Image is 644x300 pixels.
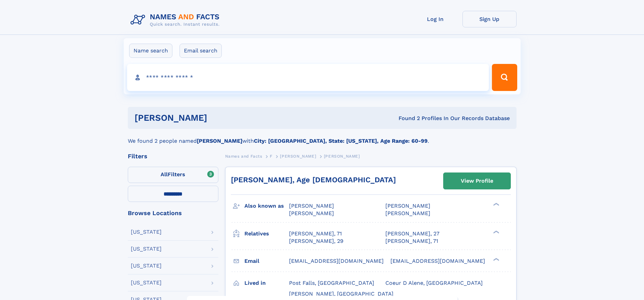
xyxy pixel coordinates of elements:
[131,280,162,285] div: [US_STATE]
[385,210,430,216] span: [PERSON_NAME]
[244,277,289,289] h3: Lived in
[128,167,218,183] label: Filters
[390,258,485,264] span: [EMAIL_ADDRESS][DOMAIN_NAME]
[180,44,222,58] label: Email search
[244,200,289,212] h3: Also known as
[444,173,510,189] a: View Profile
[289,230,342,237] a: [PERSON_NAME], 71
[131,229,162,235] div: [US_STATE]
[289,203,334,209] span: [PERSON_NAME]
[492,257,500,261] div: ❯
[197,138,242,144] b: [PERSON_NAME]
[462,11,517,27] a: Sign Up
[128,129,517,145] div: We found 2 people named with .
[289,280,374,286] span: Post Falls, [GEOGRAPHIC_DATA]
[127,64,489,91] input: search input
[244,255,289,267] h3: Email
[254,138,428,144] b: City: [GEOGRAPHIC_DATA], State: [US_STATE], Age Range: 60-99
[231,176,396,184] a: [PERSON_NAME], Age [DEMOGRAPHIC_DATA]
[225,152,262,160] a: Names and Facts
[289,210,334,216] span: [PERSON_NAME]
[280,152,316,160] a: [PERSON_NAME]
[289,291,393,297] span: [PERSON_NAME], [GEOGRAPHIC_DATA]
[385,203,430,209] span: [PERSON_NAME]
[492,230,500,234] div: ❯
[289,237,343,245] a: [PERSON_NAME], 29
[244,228,289,239] h3: Relatives
[324,154,360,159] span: [PERSON_NAME]
[129,44,172,58] label: Name search
[492,202,500,207] div: ❯
[385,280,483,286] span: Coeur D Alene, [GEOGRAPHIC_DATA]
[270,154,272,159] span: F
[289,258,384,264] span: [EMAIL_ADDRESS][DOMAIN_NAME]
[303,115,510,122] div: Found 2 Profiles In Our Records Database
[128,210,218,216] div: Browse Locations
[135,114,303,122] h1: [PERSON_NAME]
[270,152,272,160] a: F
[280,154,316,159] span: [PERSON_NAME]
[131,263,162,269] div: [US_STATE]
[161,171,168,178] span: All
[408,11,462,27] a: Log In
[128,153,218,159] div: Filters
[131,246,162,252] div: [US_STATE]
[461,173,493,189] div: View Profile
[385,230,439,237] a: [PERSON_NAME], 27
[492,64,517,91] button: Search Button
[385,237,438,245] a: [PERSON_NAME], 71
[128,11,225,29] img: Logo Names and Facts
